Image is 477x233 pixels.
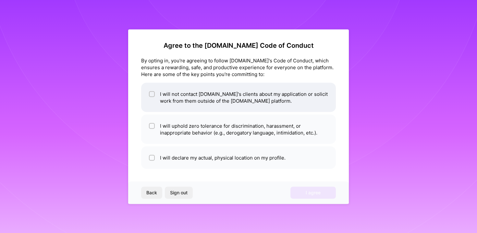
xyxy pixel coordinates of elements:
h2: Agree to the [DOMAIN_NAME] Code of Conduct [141,41,336,49]
li: I will not contact [DOMAIN_NAME]'s clients about my application or solicit work from them outside... [141,83,336,112]
li: I will uphold zero tolerance for discrimination, harassment, or inappropriate behavior (e.g., der... [141,114,336,144]
button: Sign out [165,187,193,199]
div: By opting in, you're agreeing to follow [DOMAIN_NAME]'s Code of Conduct, which ensures a rewardin... [141,57,336,77]
li: I will declare my actual, physical location on my profile. [141,146,336,169]
span: Sign out [170,189,188,196]
button: Back [141,187,162,199]
span: Back [146,189,157,196]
